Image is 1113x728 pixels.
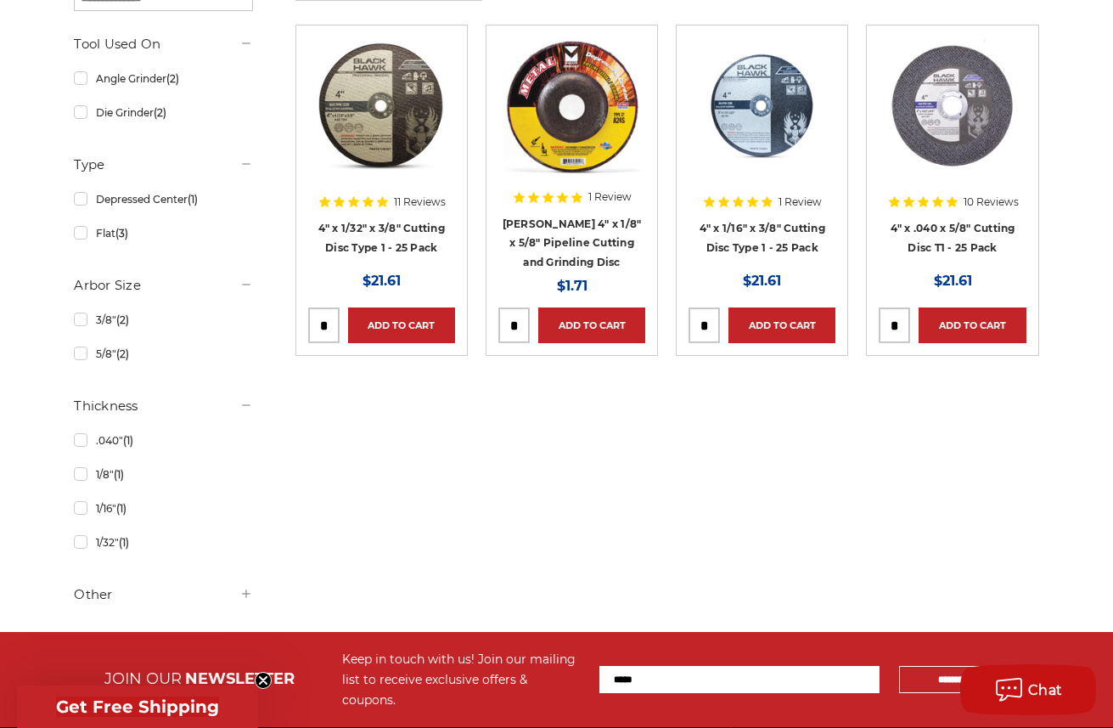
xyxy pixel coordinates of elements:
h5: Other [74,584,252,605]
a: Add to Cart [348,308,455,343]
a: 3/8" [74,305,252,335]
span: 1 Review [779,197,822,207]
span: (1) [116,502,126,515]
span: 11 Reviews [394,197,446,207]
a: Flat [74,218,252,248]
span: (2) [116,347,129,360]
a: 1/16" [74,494,252,523]
span: 1 Review [588,192,632,202]
a: Mercer 4" x 1/8" x 5/8 Cutting and Light Grinding Wheel [498,37,645,184]
h5: Arbor Size [74,275,252,296]
div: Keep in touch with us! Join our mailing list to receive exclusive offers & coupons. [342,649,582,710]
a: 1/32" [74,528,252,557]
a: Die Grinder [74,98,252,127]
h5: Thickness [74,396,252,416]
span: Get Free Shipping [56,697,219,717]
span: (1) [114,468,124,481]
a: Add to Cart [538,308,645,343]
button: Chat [960,664,1096,715]
h5: Tool Used On [74,34,252,54]
span: 10 Reviews [964,197,1019,207]
a: 4" x 1/32" x 3/8" Cutting Disc [308,37,455,184]
button: Close teaser [255,672,272,689]
a: 4" x 1/16" x 3/8" Cutting Disc Type 1 - 25 Pack [700,222,825,254]
img: 4" x 1/16" x 3/8" Cutting Disc [694,37,830,173]
a: 4" x 1/16" x 3/8" Cutting Disc [689,37,835,184]
span: JOIN OUR [104,669,182,688]
a: .040" [74,426,252,455]
a: 4" x 1/32" x 3/8" Cutting Disc Type 1 - 25 Pack [318,222,445,254]
span: (2) [154,106,166,119]
span: $21.61 [934,273,972,289]
span: (2) [116,313,129,326]
span: $1.71 [557,278,587,294]
a: Angle Grinder [74,64,252,93]
img: 4 inch cut off wheel for angle grinder [885,37,1020,173]
span: NEWSLETTER [185,669,295,688]
a: 1/8" [74,460,252,489]
a: [PERSON_NAME] 4" x 1/8" x 5/8" Pipeline Cutting and Grinding Disc [503,217,642,268]
span: Chat [1028,682,1063,698]
span: (2) [166,72,179,85]
a: 5/8" [74,339,252,369]
h5: Type [74,155,252,175]
span: (1) [119,536,129,549]
span: $21.61 [363,273,401,289]
img: 4" x 1/32" x 3/8" Cutting Disc [313,37,449,173]
span: $21.61 [743,273,781,289]
span: (3) [115,227,128,240]
a: 4" x .040 x 5/8" Cutting Disc T1 - 25 Pack [891,222,1015,254]
a: 4 inch cut off wheel for angle grinder [879,37,1026,184]
a: Add to Cart [919,308,1026,343]
div: Get Free ShippingClose teaser [17,686,258,728]
a: Depressed Center [74,184,252,214]
img: Mercer 4" x 1/8" x 5/8 Cutting and Light Grinding Wheel [504,37,640,173]
span: (1) [123,434,133,447]
a: Add to Cart [728,308,835,343]
span: (1) [188,193,198,206]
